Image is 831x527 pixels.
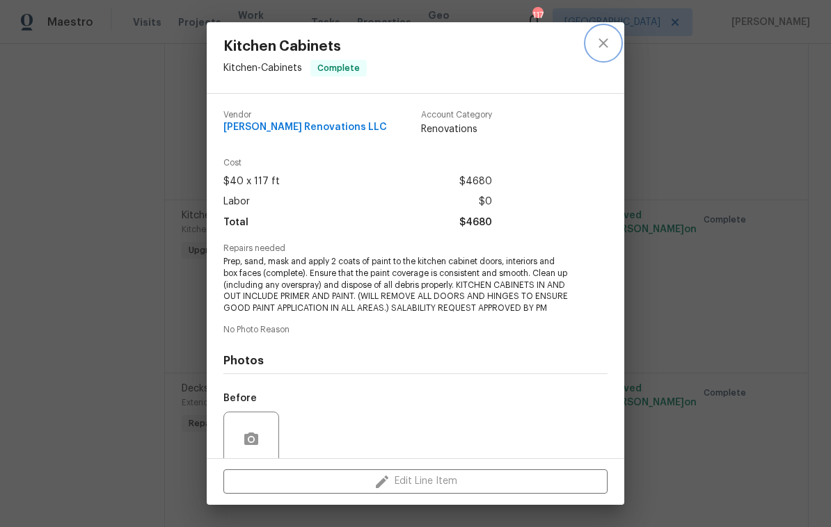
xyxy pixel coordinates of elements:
[459,172,492,192] span: $4680
[223,172,280,192] span: $40 x 117 ft
[223,111,387,120] span: Vendor
[223,39,367,54] span: Kitchen Cabinets
[312,61,365,75] span: Complete
[223,325,608,334] span: No Photo Reason
[223,244,608,253] span: Repairs needed
[223,122,387,133] span: [PERSON_NAME] Renovations LLC
[223,63,302,73] span: Kitchen - Cabinets
[223,256,569,314] span: Prep, sand, mask and apply 2 coats of paint to the kitchen cabinet doors, interiors and box faces...
[421,111,492,120] span: Account Category
[223,213,248,233] span: Total
[459,213,492,233] span: $4680
[587,26,620,60] button: close
[532,8,542,22] div: 117
[223,354,608,368] h4: Photos
[223,159,492,168] span: Cost
[223,192,250,212] span: Labor
[223,394,257,403] h5: Before
[479,192,492,212] span: $0
[421,122,492,136] span: Renovations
